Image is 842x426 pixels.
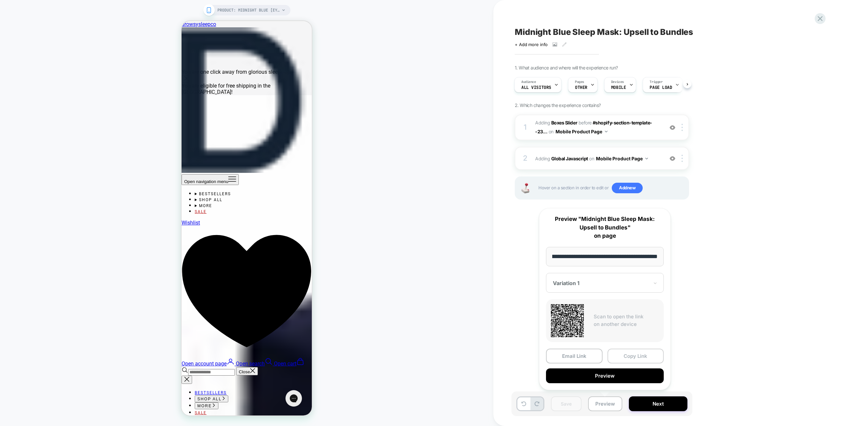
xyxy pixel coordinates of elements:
span: Adding [535,154,660,163]
summary: MORE [13,182,130,187]
span: Open cart [92,339,115,346]
input: Search [7,348,53,355]
span: Devices [611,80,624,84]
span: 1. What audience and where will the experience run? [515,65,618,70]
span: + Add more info [515,42,548,47]
span: Audience [521,80,536,84]
span: on [589,154,594,163]
button: Email Link [546,349,603,363]
img: down arrow [605,131,607,132]
span: Adding [535,120,577,125]
b: Boxes Slider [551,120,577,125]
span: BEFORE [579,120,592,125]
img: close [681,155,683,162]
button: Preview [546,368,664,383]
button: Mobile Product Page [596,154,648,163]
button: SHOP ALL [13,374,47,381]
iframe: Gorgias live chat messenger [101,367,124,388]
span: All Visitors [521,85,551,90]
a: BESTSELLERS [13,369,45,374]
button: MORE [13,381,37,388]
span: on [549,127,554,136]
span: 2. Which changes the experience contains? [515,102,601,108]
span: PRODUCT: Midnight Blue [eye mask] [217,5,280,15]
a: Open search [53,339,91,346]
span: Midnight Blue Sleep Mask: Upsell to Bundles [515,27,693,37]
img: down arrow [645,158,648,159]
button: Next [629,396,687,411]
span: #shopify-section-template--23... [535,120,652,134]
span: Trigger [650,80,662,84]
span: Add new [612,183,643,193]
p: Scan to open the link on another device [594,313,659,328]
button: Copy Link [607,349,664,363]
div: 2 [522,152,529,165]
span: Hover on a section in order to edit or [538,183,685,193]
a: SALE [13,389,25,394]
span: MOBILE [611,85,626,90]
button: Mobile Product Page [556,127,607,136]
span: Open search [54,339,83,346]
span: Pages [575,80,584,84]
a: Open cart [91,339,123,346]
img: crossed eye [670,156,675,161]
button: Save [551,396,582,411]
p: Preview "Midnight Blue Sleep Mask: Upsell to Bundles" on page [546,215,664,240]
img: close [681,124,683,131]
summary: BESTSELLERS [13,171,130,175]
button: Close [55,346,76,354]
img: crossed eye [670,125,675,130]
b: Global Javascript [551,156,588,161]
a: SALE [13,188,25,193]
span: Close [57,348,68,353]
span: Page Load [650,85,672,90]
span: OTHER [575,85,587,90]
span: Open navigation menu [3,158,47,163]
button: Preview [588,396,622,411]
img: Joystick [519,183,532,193]
div: 1 [522,121,529,134]
summary: SHOP ALL [13,176,130,181]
